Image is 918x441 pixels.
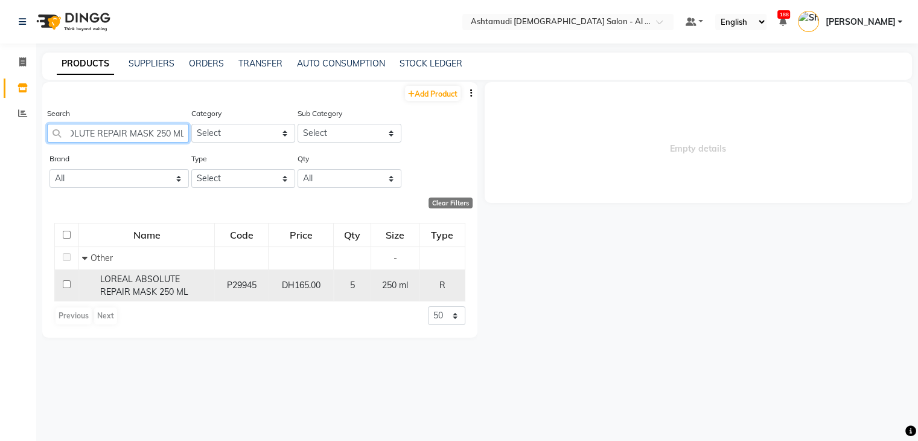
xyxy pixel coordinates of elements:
div: Size [372,224,418,246]
div: Type [420,224,464,246]
a: STOCK LEDGER [400,58,462,69]
span: R [439,280,445,291]
span: 5 [350,280,355,291]
a: TRANSFER [238,58,282,69]
div: Name [80,224,214,246]
span: DH165.00 [282,280,320,291]
label: Qty [298,153,309,164]
a: ORDERS [189,58,224,69]
div: Qty [334,224,370,246]
input: Search by product name or code [47,124,189,143]
label: Search [47,108,70,119]
span: - [394,253,397,263]
span: [PERSON_NAME] [825,16,895,28]
a: 188 [779,16,786,27]
img: logo [31,5,113,39]
div: Price [269,224,333,246]
label: Sub Category [298,108,342,119]
span: 188 [777,10,790,19]
label: Type [191,153,207,164]
a: Add Product [405,86,461,101]
label: Brand [49,153,69,164]
span: LOREAL ABSOLUTE REPAIR MASK 250 ML [100,274,188,297]
img: Shilpa Anil [798,11,819,32]
label: Category [191,108,222,119]
a: SUPPLIERS [129,58,174,69]
a: PRODUCTS [57,53,114,75]
div: Clear Filters [429,198,473,208]
span: Empty details [485,82,913,203]
span: Collapse Row [82,253,91,263]
a: AUTO CONSUMPTION [297,58,385,69]
span: 250 ml [382,280,408,291]
span: Other [91,253,113,263]
div: Code [215,224,267,246]
span: P29945 [226,280,256,291]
